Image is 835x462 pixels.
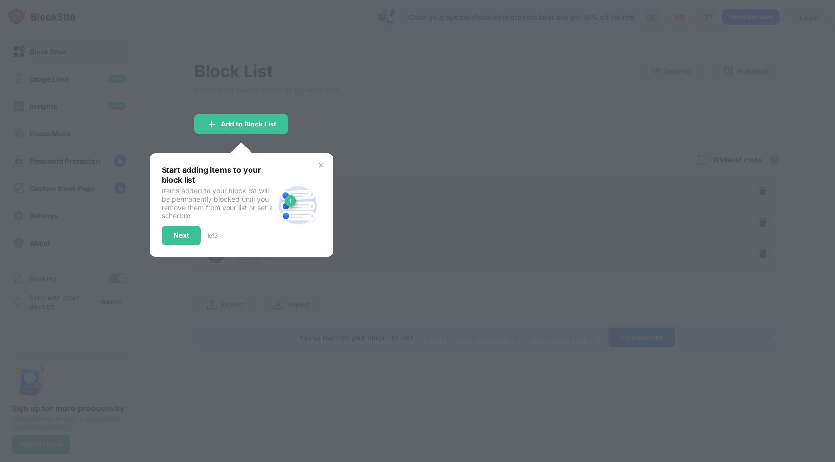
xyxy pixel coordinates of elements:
img: block-site.svg [274,182,321,229]
div: 1 of 3 [207,232,218,239]
div: Start adding items to your block list [162,165,274,185]
img: x-button.svg [317,161,325,169]
div: Next [173,231,189,239]
div: Add to Block List [221,120,276,128]
div: Items added to your block list will be permanently blocked until you remove them from your list o... [162,187,274,220]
